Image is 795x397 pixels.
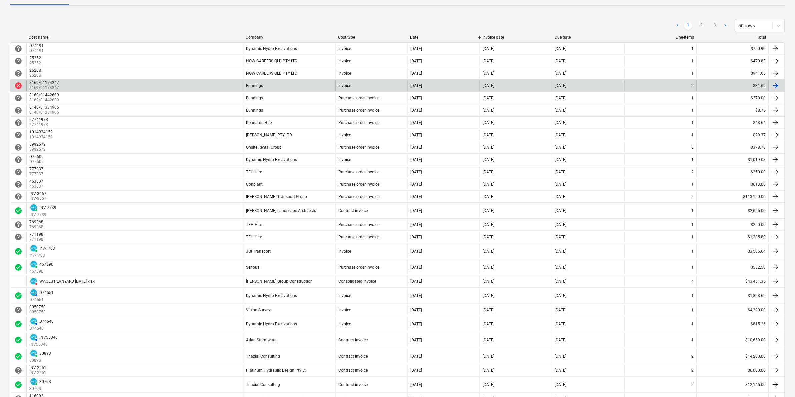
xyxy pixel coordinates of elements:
[14,131,22,139] div: Invoice is waiting for an approval
[29,342,58,347] p: INV55340
[697,203,769,218] div: $2,625.00
[246,235,262,239] div: TFH Hire
[411,170,422,174] div: [DATE]
[29,358,51,363] p: 30893
[29,35,240,40] div: Cost name
[338,120,379,125] div: Purchase order invoice
[692,133,694,137] div: 1
[14,336,22,344] div: Invoice was approved
[483,83,494,88] div: [DATE]
[14,106,22,114] span: help
[483,368,494,373] div: [DATE]
[30,318,37,325] img: xero.svg
[692,83,694,88] div: 2
[697,167,769,177] div: $250.00
[684,22,692,30] a: Page 1 is your current page
[483,96,494,100] div: [DATE]
[29,333,38,342] div: Invoice has been synced with Xero and its status is currently AUTHORISED
[14,366,22,374] span: help
[483,46,494,51] div: [DATE]
[411,354,422,359] div: [DATE]
[674,22,682,30] a: Previous page
[39,279,95,284] div: WAGES PLANYARD [DATE].xlsx
[410,35,477,40] div: Date
[692,222,694,227] div: 1
[246,265,259,270] div: Serious
[483,145,494,150] div: [DATE]
[39,319,54,324] div: D74640
[14,247,22,255] div: Invoice was approved
[338,157,351,162] div: Invoice
[692,96,694,100] div: 1
[411,194,422,199] div: [DATE]
[692,170,694,174] div: 2
[482,35,549,40] div: Invoice date
[411,338,422,342] div: [DATE]
[692,59,694,63] div: 1
[692,71,694,76] div: 1
[246,338,278,342] div: Atlan Stormwater
[692,354,694,359] div: 2
[697,68,769,79] div: $941.65
[692,279,694,284] div: 4
[483,182,494,187] div: [DATE]
[246,108,263,113] div: Bunnings
[483,293,494,298] div: [DATE]
[483,249,494,254] div: [DATE]
[711,22,719,30] a: Page 3
[483,71,494,76] div: [DATE]
[697,142,769,153] div: $378.70
[555,35,622,40] div: Due date
[483,235,494,239] div: [DATE]
[14,156,22,164] span: help
[555,96,567,100] div: [DATE]
[246,354,280,359] div: Triaxial Consulting
[29,237,45,242] p: 771198
[14,366,22,374] div: Invoice is waiting for an approval
[338,208,368,213] div: Contract invoice
[338,338,368,342] div: Contract invoice
[246,157,297,162] div: Dynamic Hydro Excavations
[555,145,567,150] div: [DATE]
[29,97,60,103] p: 8169/01442609
[483,265,494,270] div: [DATE]
[338,108,379,113] div: Purchase order invoice
[14,352,22,360] span: check_circle
[411,279,422,284] div: [DATE]
[483,194,494,199] div: [DATE]
[411,308,422,312] div: [DATE]
[697,333,769,347] div: $10,650.00
[246,368,306,373] div: Platinum Hydraulic Design Pty Lt
[14,119,22,127] span: help
[14,143,22,151] div: Invoice is waiting for an approval
[14,207,22,215] span: check_circle
[697,377,769,392] div: $12,145.00
[29,80,59,85] div: 8169/01174247
[14,320,22,328] span: check_circle
[29,349,38,358] div: Invoice has been synced with Xero and its status is currently PAID
[29,43,44,48] div: D74191
[14,143,22,151] span: help
[29,130,53,134] div: 1014934152
[411,108,422,113] div: [DATE]
[555,83,567,88] div: [DATE]
[246,308,272,312] div: Vision Surveys
[338,96,379,100] div: Purchase order invoice
[29,134,54,140] p: 1014934152
[14,306,22,314] div: Invoice is waiting for an approval
[692,157,694,162] div: 1
[29,253,55,258] p: Inv-1703
[14,45,22,53] span: help
[29,269,53,274] p: 467390
[246,83,263,88] div: Bunnings
[29,326,54,331] p: D74640
[555,265,567,270] div: [DATE]
[483,59,494,63] div: [DATE]
[697,56,769,66] div: $470.83
[338,265,379,270] div: Purchase order invoice
[246,59,297,63] div: NOW CAREERS QLD PTY LTD
[29,159,45,165] p: D75609
[29,147,47,152] p: 3992572
[29,203,38,212] div: Invoice has been synced with Xero and its status is currently PAID
[39,335,58,340] div: INV55340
